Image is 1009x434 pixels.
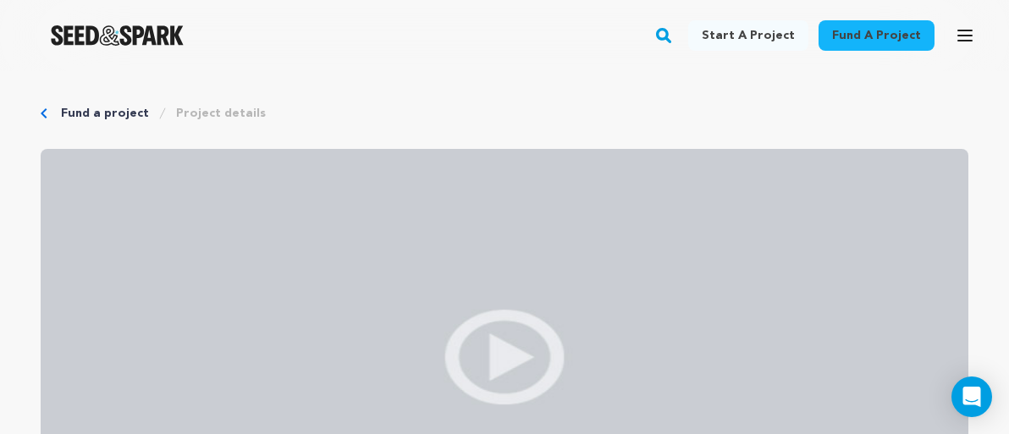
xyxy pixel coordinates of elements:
div: Open Intercom Messenger [951,376,992,417]
div: Breadcrumb [41,105,968,122]
a: Fund a project [819,20,935,51]
a: Fund a project [61,105,149,122]
a: Start a project [688,20,808,51]
a: Project details [176,105,266,122]
a: Seed&Spark Homepage [51,25,184,46]
img: Seed&Spark Logo Dark Mode [51,25,184,46]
